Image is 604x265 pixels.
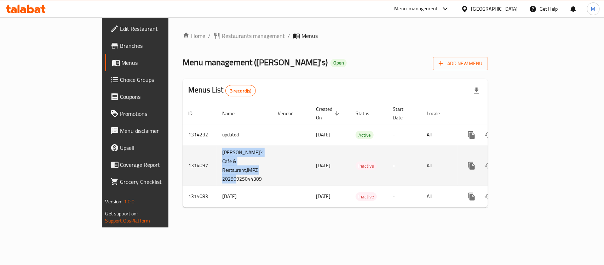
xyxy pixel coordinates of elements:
div: Total records count [225,85,256,96]
button: Change Status [480,188,497,205]
span: Coupons [120,92,197,101]
span: Inactive [356,193,377,201]
button: more [463,188,480,205]
table: enhanced table [183,103,537,208]
td: All [421,124,458,146]
div: Export file [468,82,485,99]
div: Open [330,59,347,67]
span: Status [356,109,379,118]
a: Support.OpsPlatform [105,216,150,225]
nav: breadcrumb [183,32,488,40]
td: updated [217,124,272,146]
td: [DATE] [217,186,272,207]
a: Menu disclaimer [105,122,203,139]
span: Vendor [278,109,302,118]
span: Created On [316,105,341,122]
span: [DATE] [316,161,330,170]
button: Add New Menu [433,57,488,70]
h2: Menus List [188,85,256,96]
a: Coverage Report [105,156,203,173]
button: more [463,126,480,143]
td: - [387,186,421,207]
a: Choice Groups [105,71,203,88]
span: Grocery Checklist [120,177,197,186]
span: Active [356,131,374,139]
span: [DATE] [316,130,330,139]
a: Coupons [105,88,203,105]
span: Locale [427,109,449,118]
span: Coverage Report [120,160,197,169]
span: M [591,5,596,13]
td: All [421,146,458,186]
button: Change Status [480,126,497,143]
span: Promotions [120,109,197,118]
span: Restaurants management [222,32,285,40]
span: 3 record(s) [226,88,256,94]
a: Upsell [105,139,203,156]
button: Change Status [480,157,497,174]
a: Restaurants management [213,32,285,40]
div: [GEOGRAPHIC_DATA] [471,5,518,13]
a: Grocery Checklist [105,173,203,190]
span: Menus [122,58,197,67]
span: Get support on: [105,209,138,218]
span: Choice Groups [120,75,197,84]
span: Version: [105,197,123,206]
th: Actions [458,103,537,124]
span: Upsell [120,143,197,152]
a: Edit Restaurant [105,20,203,37]
div: Menu-management [395,5,438,13]
a: Branches [105,37,203,54]
div: Inactive [356,162,377,170]
span: Start Date [393,105,413,122]
span: ID [188,109,202,118]
span: Edit Restaurant [120,24,197,33]
td: - [387,146,421,186]
span: Open [330,60,347,66]
td: All [421,186,458,207]
span: Name [222,109,244,118]
span: 1.0.0 [124,197,135,206]
a: Menus [105,54,203,71]
a: Promotions [105,105,203,122]
li: / [288,32,290,40]
span: Add New Menu [439,59,482,68]
td: - [387,124,421,146]
span: Menu management ( [PERSON_NAME]'s ) [183,54,328,70]
span: Menu disclaimer [120,126,197,135]
span: Menus [301,32,318,40]
span: [DATE] [316,192,330,201]
span: Branches [120,41,197,50]
td: [PERSON_NAME]`s Cafe & Restaurant,IMPZ 20250925044309 [217,146,272,186]
span: Inactive [356,162,377,170]
button: more [463,157,480,174]
li: / [208,32,211,40]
